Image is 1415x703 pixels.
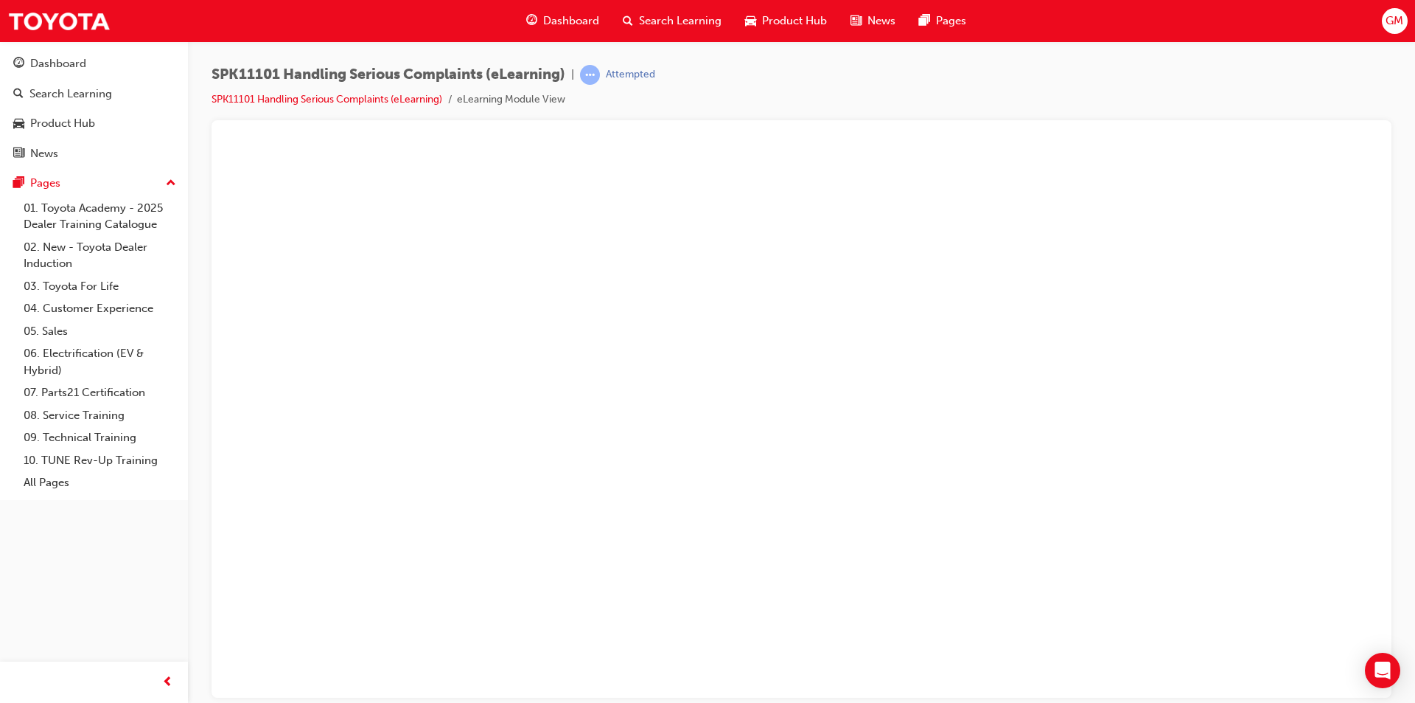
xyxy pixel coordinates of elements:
[18,471,182,494] a: All Pages
[30,55,86,72] div: Dashboard
[457,91,565,108] li: eLearning Module View
[514,6,611,36] a: guage-iconDashboard
[919,12,930,30] span: pages-icon
[850,12,862,30] span: news-icon
[6,80,182,108] a: Search Learning
[13,58,24,71] span: guage-icon
[867,13,895,30] span: News
[6,110,182,137] a: Product Hub
[907,6,978,36] a: pages-iconPages
[166,174,176,193] span: up-icon
[543,13,599,30] span: Dashboard
[6,140,182,167] a: News
[611,6,733,36] a: search-iconSearch Learning
[639,13,722,30] span: Search Learning
[18,197,182,236] a: 01. Toyota Academy - 2025 Dealer Training Catalogue
[18,275,182,298] a: 03. Toyota For Life
[1365,653,1400,688] div: Open Intercom Messenger
[580,65,600,85] span: learningRecordVerb_ATTEMPT-icon
[29,86,112,103] div: Search Learning
[6,170,182,197] button: Pages
[6,50,182,77] a: Dashboard
[526,12,537,30] span: guage-icon
[733,6,839,36] a: car-iconProduct Hub
[212,93,442,105] a: SPK11101 Handling Serious Complaints (eLearning)
[606,68,655,82] div: Attempted
[18,342,182,381] a: 06. Electrification (EV & Hybrid)
[13,117,24,131] span: car-icon
[623,12,633,30] span: search-icon
[1382,8,1408,34] button: GM
[13,177,24,190] span: pages-icon
[1386,13,1403,30] span: GM
[18,449,182,472] a: 10. TUNE Rev-Up Training
[18,297,182,320] a: 04. Customer Experience
[6,47,182,170] button: DashboardSearch LearningProduct HubNews
[18,381,182,404] a: 07. Parts21 Certification
[18,320,182,343] a: 05. Sales
[762,13,827,30] span: Product Hub
[839,6,907,36] a: news-iconNews
[745,12,756,30] span: car-icon
[162,673,173,692] span: prev-icon
[13,88,24,101] span: search-icon
[7,4,111,38] img: Trak
[30,175,60,192] div: Pages
[18,236,182,275] a: 02. New - Toyota Dealer Induction
[571,66,574,83] span: |
[30,115,95,132] div: Product Hub
[936,13,966,30] span: Pages
[30,145,58,162] div: News
[13,148,24,161] span: news-icon
[212,66,565,83] span: SPK11101 Handling Serious Complaints (eLearning)
[18,404,182,427] a: 08. Service Training
[18,426,182,449] a: 09. Technical Training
